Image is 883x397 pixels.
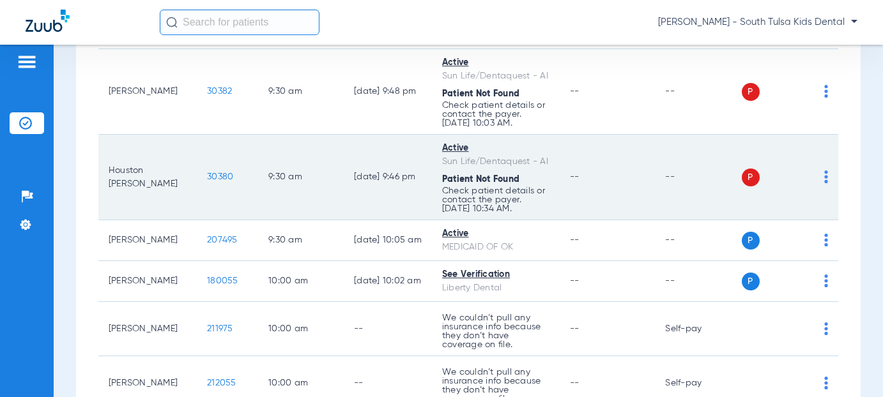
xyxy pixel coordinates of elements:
[344,302,432,356] td: --
[344,261,432,302] td: [DATE] 10:02 AM
[344,220,432,261] td: [DATE] 10:05 AM
[207,324,233,333] span: 211975
[656,135,742,220] td: --
[207,236,238,244] span: 207495
[570,236,580,244] span: --
[570,378,580,387] span: --
[819,336,883,397] iframe: Chat Widget
[570,276,580,285] span: --
[207,87,232,96] span: 30382
[442,281,549,295] div: Liberty Dental
[166,17,178,28] img: Search Icon
[98,261,197,302] td: [PERSON_NAME]
[258,49,344,135] td: 9:30 AM
[344,49,432,135] td: [DATE] 9:48 PM
[656,49,742,135] td: --
[656,302,742,356] td: Self-pay
[442,101,549,128] p: Check patient details or contact the payer. [DATE] 10:03 AM.
[442,89,519,98] span: Patient Not Found
[160,10,319,35] input: Search for patients
[258,135,344,220] td: 9:30 AM
[824,85,828,98] img: group-dot-blue.svg
[570,324,580,333] span: --
[442,155,549,169] div: Sun Life/Dentaquest - AI
[442,313,549,349] p: We couldn’t pull any insurance info because they don’t have coverage on file.
[17,54,37,70] img: hamburger-icon
[258,220,344,261] td: 9:30 AM
[442,142,549,155] div: Active
[442,175,519,184] span: Patient Not Found
[824,234,828,246] img: group-dot-blue.svg
[742,169,760,186] span: P
[98,220,197,261] td: [PERSON_NAME]
[26,10,70,32] img: Zuub Logo
[824,274,828,287] img: group-dot-blue.svg
[570,172,580,181] span: --
[442,241,549,254] div: MEDICAID OF OK
[207,378,236,387] span: 212055
[98,135,197,220] td: Houston [PERSON_NAME]
[258,302,344,356] td: 10:00 AM
[98,49,197,135] td: [PERSON_NAME]
[98,302,197,356] td: [PERSON_NAME]
[207,172,233,181] span: 30380
[742,83,760,101] span: P
[207,276,238,285] span: 180055
[656,261,742,302] td: --
[344,135,432,220] td: [DATE] 9:46 PM
[824,322,828,335] img: group-dot-blue.svg
[442,186,549,213] p: Check patient details or contact the payer. [DATE] 10:34 AM.
[570,87,580,96] span: --
[824,170,828,183] img: group-dot-blue.svg
[442,268,549,281] div: See Verification
[742,273,760,290] span: P
[442,227,549,241] div: Active
[656,220,742,261] td: --
[658,16,857,29] span: [PERSON_NAME] - South Tulsa Kids Dental
[442,56,549,70] div: Active
[258,261,344,302] td: 10:00 AM
[742,232,760,250] span: P
[442,70,549,83] div: Sun Life/Dentaquest - AI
